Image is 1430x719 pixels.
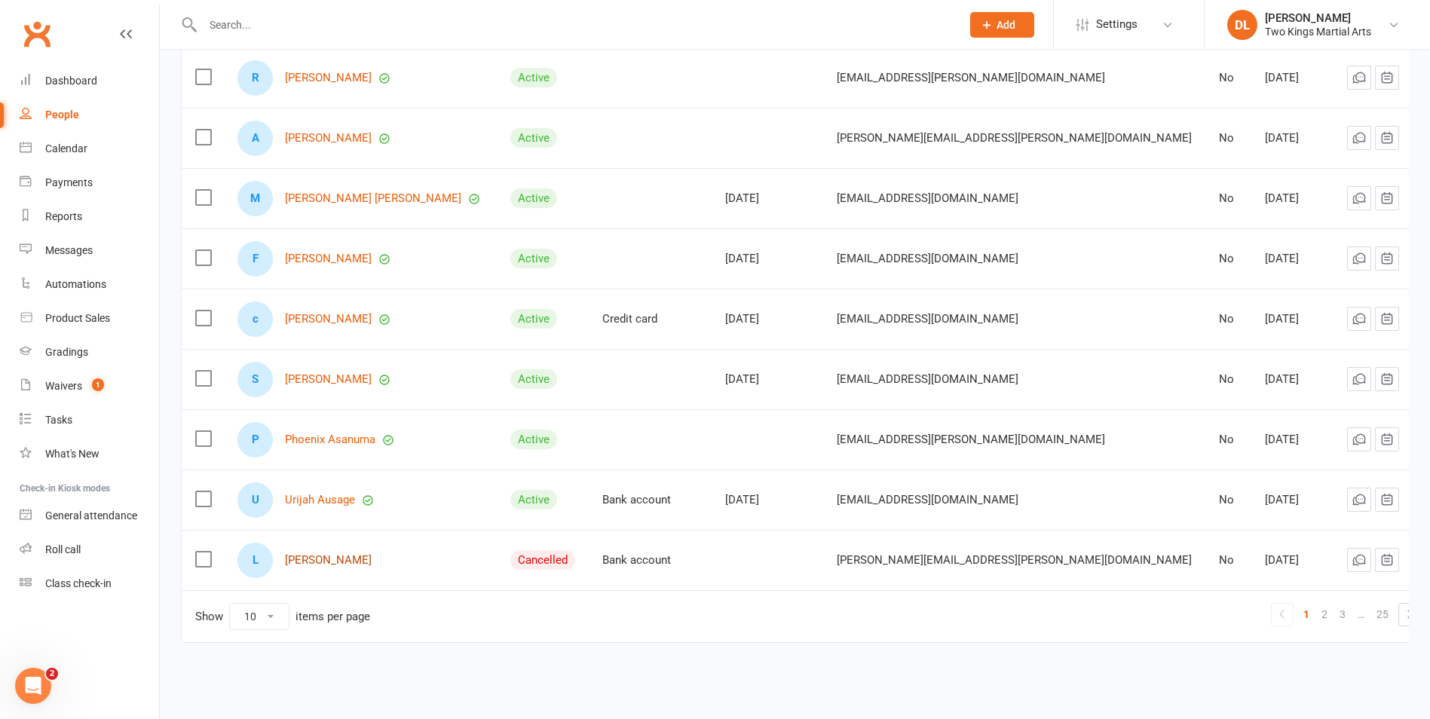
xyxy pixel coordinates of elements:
[237,482,273,518] div: Urijah
[45,312,110,324] div: Product Sales
[1096,8,1138,41] span: Settings
[15,668,51,704] iframe: Intercom live chat
[1265,192,1320,205] div: [DATE]
[285,433,375,446] a: Phoenix Asanuma
[837,304,1018,333] span: [EMAIL_ADDRESS][DOMAIN_NAME]
[92,378,104,391] span: 1
[837,365,1018,393] span: [EMAIL_ADDRESS][DOMAIN_NAME]
[1219,192,1238,205] div: No
[837,546,1192,574] span: [PERSON_NAME][EMAIL_ADDRESS][PERSON_NAME][DOMAIN_NAME]
[18,15,56,53] a: Clubworx
[45,210,82,222] div: Reports
[20,533,159,567] a: Roll call
[837,485,1018,514] span: [EMAIL_ADDRESS][DOMAIN_NAME]
[237,301,273,337] div: cohen
[237,362,273,397] div: Sage
[510,309,557,329] div: Active
[1370,604,1395,625] a: 25
[285,132,372,145] a: [PERSON_NAME]
[45,380,82,392] div: Waivers
[285,252,372,265] a: [PERSON_NAME]
[510,490,557,509] div: Active
[1265,554,1320,567] div: [DATE]
[195,603,370,630] div: Show
[1219,252,1238,265] div: No
[1219,373,1238,386] div: No
[45,509,137,522] div: General attendance
[45,142,87,155] div: Calendar
[510,128,557,148] div: Active
[1265,132,1320,145] div: [DATE]
[1265,11,1371,25] div: [PERSON_NAME]
[725,373,810,386] div: [DATE]
[45,109,79,121] div: People
[237,422,273,457] div: Phoenix
[602,554,698,567] div: Bank account
[1219,132,1238,145] div: No
[237,60,273,96] div: Ryan
[1334,604,1352,625] a: 3
[20,166,159,200] a: Payments
[510,249,557,268] div: Active
[1265,433,1320,446] div: [DATE]
[1219,554,1238,567] div: No
[1265,72,1320,84] div: [DATE]
[237,241,273,277] div: Fletcher
[285,72,372,84] a: [PERSON_NAME]
[20,200,159,234] a: Reports
[1352,604,1370,625] a: …
[20,437,159,471] a: What's New
[602,494,698,506] div: Bank account
[46,668,58,680] span: 2
[20,234,159,268] a: Messages
[20,268,159,301] a: Automations
[602,313,698,326] div: Credit card
[837,244,1018,273] span: [EMAIL_ADDRESS][DOMAIN_NAME]
[725,494,810,506] div: [DATE]
[1297,604,1315,625] a: 1
[1219,494,1238,506] div: No
[20,499,159,533] a: General attendance kiosk mode
[285,494,355,506] a: Urijah Ausage
[45,414,72,426] div: Tasks
[20,369,159,403] a: Waivers 1
[45,244,93,256] div: Messages
[20,567,159,601] a: Class kiosk mode
[837,63,1105,92] span: [EMAIL_ADDRESS][PERSON_NAME][DOMAIN_NAME]
[725,192,810,205] div: [DATE]
[1265,313,1320,326] div: [DATE]
[1219,72,1238,84] div: No
[837,124,1192,152] span: [PERSON_NAME][EMAIL_ADDRESS][PERSON_NAME][DOMAIN_NAME]
[1265,25,1371,38] div: Two Kings Martial Arts
[1219,313,1238,326] div: No
[295,610,370,623] div: items per page
[20,301,159,335] a: Product Sales
[510,430,557,449] div: Active
[198,14,951,35] input: Search...
[725,252,810,265] div: [DATE]
[20,403,159,437] a: Tasks
[237,543,273,578] div: Lee
[45,278,106,290] div: Automations
[1227,10,1257,40] div: DL
[1265,252,1320,265] div: [DATE]
[45,543,81,555] div: Roll call
[45,448,100,460] div: What's New
[997,19,1015,31] span: Add
[510,369,557,389] div: Active
[20,335,159,369] a: Gradings
[285,313,372,326] a: [PERSON_NAME]
[1265,373,1320,386] div: [DATE]
[285,373,372,386] a: [PERSON_NAME]
[45,75,97,87] div: Dashboard
[1265,494,1320,506] div: [DATE]
[45,346,88,358] div: Gradings
[237,181,273,216] div: Mia Rose
[45,176,93,188] div: Payments
[510,188,557,208] div: Active
[725,313,810,326] div: [DATE]
[20,132,159,166] a: Calendar
[20,98,159,132] a: People
[285,192,461,205] a: [PERSON_NAME] [PERSON_NAME]
[970,12,1034,38] button: Add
